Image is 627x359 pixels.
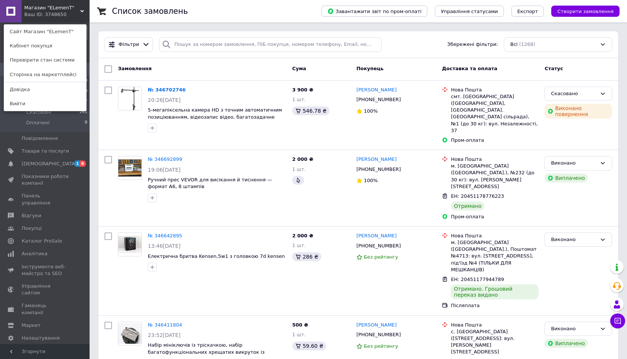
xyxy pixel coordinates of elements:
a: Фото товару [118,156,142,180]
div: Виконано [551,236,597,244]
a: Сторінка на маркетплейсі [4,68,86,82]
span: Налаштування [22,335,60,341]
span: 2 000 ₴ [292,156,313,162]
a: Фото товару [118,322,142,346]
a: № 346642895 [148,233,182,238]
img: Фото товару [118,323,141,344]
a: Кабінет покупця [4,39,86,53]
div: [PHONE_NUMBER] [355,95,402,104]
div: Пром-оплата [451,137,539,144]
a: № 346692899 [148,156,182,162]
span: Покупці [22,225,42,232]
button: Управління статусами [435,6,504,17]
span: Панель управління [22,193,69,206]
div: м. [GEOGRAPHIC_DATA] ([GEOGRAPHIC_DATA].), №232 (до 30 кг): вул. [PERSON_NAME][STREET_ADDRESS] [451,163,539,190]
div: Виплачено [545,339,588,348]
span: Управління сайтом [22,283,69,296]
div: 286 ₴ [292,252,321,261]
div: Отримано [451,202,484,210]
a: 5-мегапіксельна камера HD з точним автоматичним позиціюванням, відеозапис відео, багатозадачне гр... [148,107,282,127]
span: Маркет [22,322,41,329]
span: 1 шт. [292,166,306,172]
span: 20:26[DATE] [148,97,181,103]
span: 19:06[DATE] [148,167,181,173]
a: Фото товару [118,232,142,256]
a: [PERSON_NAME] [356,232,397,240]
span: 13:46[DATE] [148,243,181,249]
div: м. [GEOGRAPHIC_DATA] ([GEOGRAPHIC_DATA].), Поштомат №4713: вул. [STREET_ADDRESS], під'їзд №4 (ТІЛ... [451,239,539,273]
div: [PHONE_NUMBER] [355,330,402,340]
span: Cума [292,66,306,71]
a: Перевірити стан системи [4,53,86,67]
div: [PHONE_NUMBER] [355,241,402,251]
h1: Список замовлень [112,7,188,16]
input: Пошук за номером замовлення, ПІБ покупця, номером телефону, Email, номером накладної [159,37,381,52]
div: Отримано. Грошовий переказ видано [451,284,539,299]
span: ЕН: 20451178776223 [451,193,504,199]
span: Збережені фільтри: [447,41,498,48]
span: 23:52[DATE] [148,332,181,338]
a: № 346411804 [148,322,182,328]
div: с. [GEOGRAPHIC_DATA] ([STREET_ADDRESS]: вул. [PERSON_NAME][STREET_ADDRESS] [451,328,539,356]
div: Ваш ID: 3748650 [24,11,56,18]
span: 261 [79,109,87,116]
span: Оплачені [26,119,50,126]
span: 8 [80,160,86,167]
div: Виконано [551,159,597,167]
button: Чат з покупцем [610,313,625,328]
button: Створити замовлення [551,6,620,17]
span: Створити замовлення [557,9,614,14]
a: Вийти [4,97,86,111]
span: Товари та послуги [22,148,69,154]
span: Скасовані [26,109,52,116]
span: (1268) [519,41,535,47]
a: Фото товару [118,87,142,110]
img: Фото товару [118,236,141,253]
span: Гаманець компанії [22,302,69,316]
div: [PHONE_NUMBER] [355,165,402,174]
a: Довідка [4,82,86,97]
span: Завантажити звіт по пром-оплаті [327,8,421,15]
span: Показники роботи компанії [22,173,69,187]
div: Нова Пошта [451,87,539,93]
div: Нова Пошта [451,232,539,239]
span: 1 [74,160,80,167]
span: Фільтри [119,41,139,48]
a: Ручний прес VEVOR для висікання й тиснення — формат А6, 8 штампів [148,177,272,190]
div: 546.78 ₴ [292,106,330,115]
div: Післяплата [451,302,539,309]
div: Виконано повернення [545,104,612,119]
span: Каталог ProSale [22,238,62,244]
span: Експорт [517,9,538,14]
span: 1 шт. [292,243,306,248]
span: Статус [545,66,563,71]
a: Створити замовлення [544,8,620,14]
a: [PERSON_NAME] [356,156,397,163]
span: 500 ₴ [292,322,308,328]
span: Без рейтингу [364,343,398,349]
span: Відгуки [22,212,41,219]
span: Управління статусами [441,9,498,14]
span: Магазин "ELemenT" [24,4,80,11]
div: смт. [GEOGRAPHIC_DATA] ([GEOGRAPHIC_DATA], [GEOGRAPHIC_DATA]. [GEOGRAPHIC_DATA] сільрада), №1 (до... [451,93,539,134]
a: [PERSON_NAME] [356,87,397,94]
img: Фото товару [118,159,141,177]
span: Аналітика [22,250,47,257]
div: Скасовано [551,90,597,98]
span: 3 900 ₴ [292,87,313,93]
span: Електрична бритва Kensen,5w1 з головкою 7d kensen [148,253,285,259]
div: Виплачено [545,174,588,182]
span: ЕН: 20451177944789 [451,277,504,282]
div: Виконано [551,325,597,333]
button: Завантажити звіт по пром-оплаті [321,6,427,17]
a: Сайт Магазин "ELemenT" [4,25,86,39]
span: 100% [364,178,378,183]
span: 2 000 ₴ [292,233,313,238]
span: 1 шт. [292,97,306,102]
span: Замовлення [118,66,152,71]
span: 0 [85,119,87,126]
div: 59.60 ₴ [292,341,326,350]
span: Без рейтингу [364,254,398,260]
